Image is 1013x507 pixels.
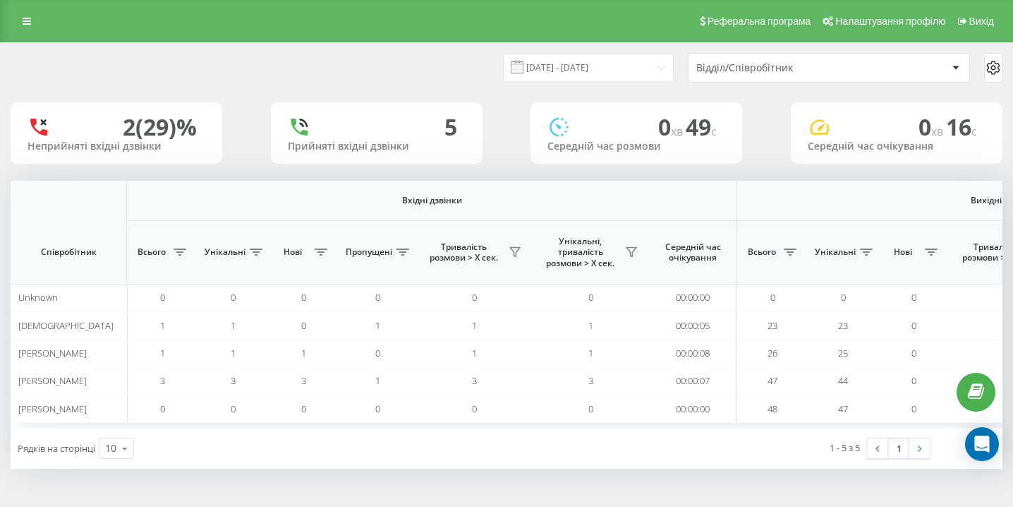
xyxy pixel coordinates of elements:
td: 00:00:00 [649,284,737,311]
div: 10 [105,441,116,455]
span: 0 [231,291,236,304]
td: 00:00:00 [649,395,737,422]
span: Тривалість розмови > Х сек. [423,241,504,263]
span: 0 [911,402,916,415]
span: Вхідні дзвінки [164,195,700,206]
span: [PERSON_NAME] [18,402,87,415]
span: 23 [768,319,777,332]
div: 5 [444,114,457,141]
span: c [971,124,977,139]
span: Налаштування профілю [835,16,945,27]
span: 0 [375,347,380,359]
span: 26 [768,347,777,359]
span: 3 [301,374,306,387]
span: 0 [918,112,946,142]
span: 0 [160,291,165,304]
span: 3 [160,374,165,387]
td: 00:00:08 [649,340,737,367]
span: Співробітник [23,246,114,258]
span: 49 [686,112,717,142]
span: 1 [160,319,165,332]
span: 0 [658,112,686,142]
span: 0 [770,291,775,304]
span: 1 [588,319,593,332]
span: Всього [134,246,169,258]
span: 1 [375,374,380,387]
span: 0 [841,291,846,304]
span: хв [671,124,686,139]
span: 26 [1002,347,1012,359]
a: 1 [888,439,909,458]
span: Вихід [969,16,994,27]
span: 47 [1002,374,1012,387]
div: Відділ/Співробітник [696,62,865,74]
span: 44 [838,374,848,387]
span: 0 [301,402,306,415]
div: Open Intercom Messenger [965,427,999,461]
span: 0 [588,291,593,304]
div: 1 - 5 з 5 [830,441,860,455]
div: Неприйняті вхідні дзвінки [28,141,205,153]
span: [PERSON_NAME] [18,347,87,359]
span: Унікальні [205,246,245,258]
span: 0 [472,402,477,415]
span: 47 [768,374,777,387]
div: Прийняті вхідні дзвінки [288,141,466,153]
span: хв [931,124,946,139]
span: 0 [231,402,236,415]
span: 0 [911,319,916,332]
span: 0 [588,402,593,415]
span: 0 [301,291,306,304]
span: 23 [838,319,848,332]
span: 3 [472,374,477,387]
span: Унікальні, тривалість розмови > Х сек. [540,236,621,269]
span: 1 [231,319,236,332]
span: 0 [472,291,477,304]
span: 48 [768,402,777,415]
span: 0 [911,291,916,304]
div: Середній час розмови [547,141,725,153]
span: 1 [301,347,306,359]
div: Середній час очікування [808,141,985,153]
span: 25 [838,347,848,359]
span: 1 [588,347,593,359]
span: 1 [231,347,236,359]
span: 0 [911,374,916,387]
span: 23 [1002,319,1012,332]
td: 00:00:05 [649,311,737,339]
span: 0 [160,402,165,415]
span: Реферальна програма [708,16,811,27]
div: 2 (29)% [123,114,197,141]
span: [PERSON_NAME] [18,374,87,387]
span: 0 [375,291,380,304]
span: 0 [301,319,306,332]
span: c [711,124,717,139]
span: 0 [375,402,380,415]
span: Пропущені [346,246,392,258]
span: 3 [231,374,236,387]
span: Нові [275,246,310,258]
span: Нові [885,246,921,258]
span: 47 [838,402,848,415]
td: 00:00:07 [649,367,737,395]
span: Всього [744,246,780,258]
span: 3 [588,374,593,387]
span: Унікальні [815,246,856,258]
span: 1 [472,347,477,359]
span: 16 [946,112,977,142]
span: [DEMOGRAPHIC_DATA] [18,319,114,332]
span: 0 [911,347,916,359]
span: 48 [1002,402,1012,415]
span: 1 [375,319,380,332]
span: Unknown [18,291,58,304]
span: 1 [472,319,477,332]
span: 1 [160,347,165,359]
span: Середній час очікування [660,241,726,263]
span: Рядків на сторінці [18,442,95,455]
